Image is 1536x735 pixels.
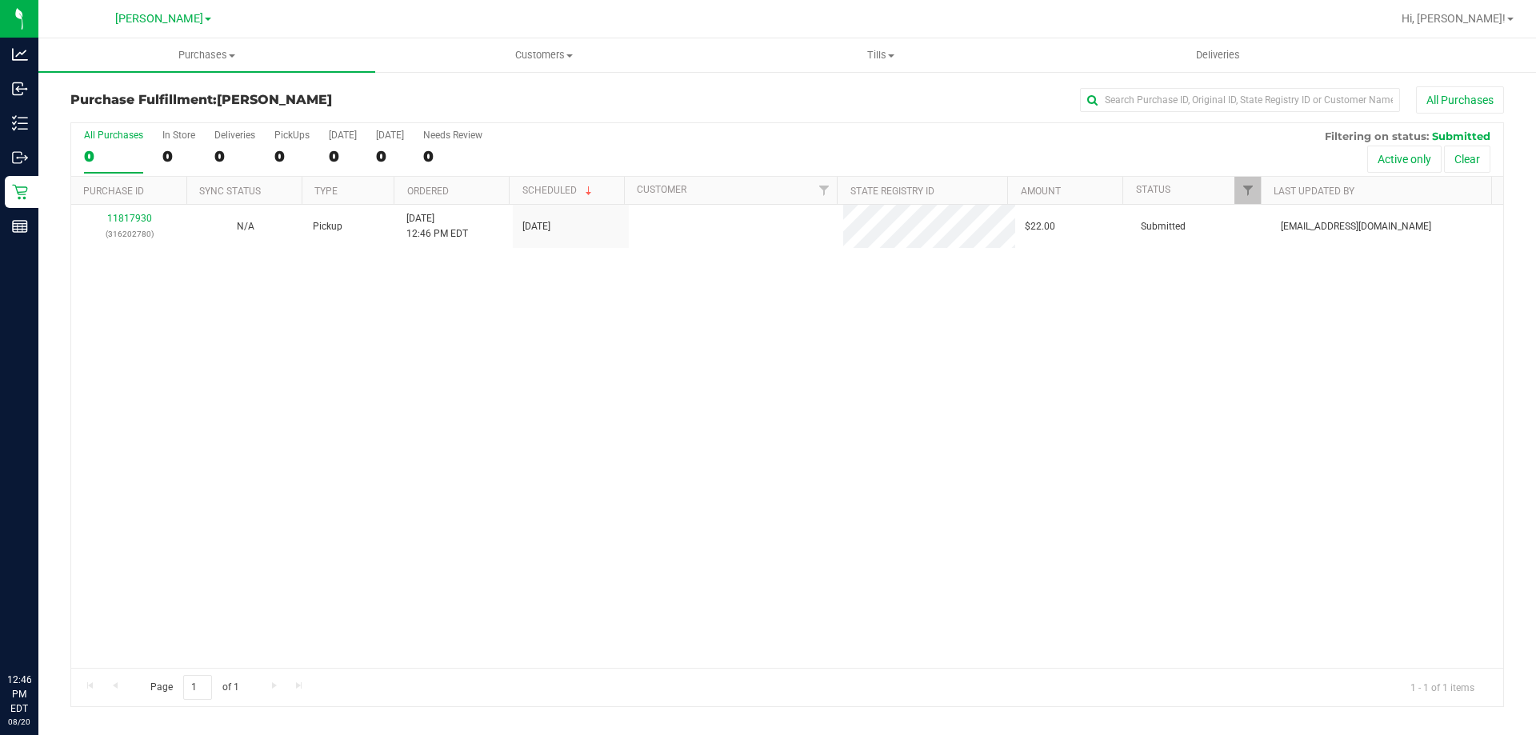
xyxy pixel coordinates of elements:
a: Customers [375,38,712,72]
span: Deliveries [1174,48,1262,62]
a: Last Updated By [1274,186,1354,197]
span: Customers [376,48,711,62]
input: 1 [183,675,212,700]
inline-svg: Analytics [12,46,28,62]
a: Deliveries [1050,38,1386,72]
span: Hi, [PERSON_NAME]! [1402,12,1506,25]
span: [DATE] [522,219,550,234]
a: 11817930 [107,213,152,224]
span: Pickup [313,219,342,234]
div: [DATE] [376,130,404,141]
span: [DATE] 12:46 PM EDT [406,211,468,242]
inline-svg: Outbound [12,150,28,166]
div: 0 [376,147,404,166]
a: Ordered [407,186,449,197]
a: Scheduled [522,185,595,196]
p: (316202780) [81,226,178,242]
div: 0 [84,147,143,166]
span: $22.00 [1025,219,1055,234]
inline-svg: Inventory [12,115,28,131]
input: Search Purchase ID, Original ID, State Registry ID or Customer Name... [1080,88,1400,112]
inline-svg: Retail [12,184,28,200]
div: All Purchases [84,130,143,141]
a: Amount [1021,186,1061,197]
a: Customer [637,184,686,195]
button: N/A [237,219,254,234]
button: All Purchases [1416,86,1504,114]
span: Purchases [38,48,375,62]
a: State Registry ID [850,186,934,197]
a: Purchases [38,38,375,72]
a: Filter [810,177,837,204]
h3: Purchase Fulfillment: [70,93,548,107]
span: Filtering on status: [1325,130,1429,142]
a: Type [314,186,338,197]
a: Purchase ID [83,186,144,197]
div: In Store [162,130,195,141]
div: Needs Review [423,130,482,141]
div: Deliveries [214,130,255,141]
div: 0 [329,147,357,166]
span: [EMAIL_ADDRESS][DOMAIN_NAME] [1281,219,1431,234]
div: 0 [162,147,195,166]
div: 0 [423,147,482,166]
a: Sync Status [199,186,261,197]
div: 0 [274,147,310,166]
a: Status [1136,184,1170,195]
span: Submitted [1141,219,1186,234]
span: Tills [713,48,1048,62]
div: 0 [214,147,255,166]
inline-svg: Reports [12,218,28,234]
span: 1 - 1 of 1 items [1398,675,1487,699]
div: [DATE] [329,130,357,141]
span: [PERSON_NAME] [115,12,203,26]
inline-svg: Inbound [12,81,28,97]
iframe: Resource center [16,607,64,655]
span: [PERSON_NAME] [217,92,332,107]
p: 12:46 PM EDT [7,673,31,716]
span: Not Applicable [237,221,254,232]
a: Filter [1234,177,1261,204]
div: PickUps [274,130,310,141]
button: Clear [1444,146,1490,173]
button: Active only [1367,146,1442,173]
a: Tills [712,38,1049,72]
p: 08/20 [7,716,31,728]
span: Submitted [1432,130,1490,142]
span: Page of 1 [137,675,252,700]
